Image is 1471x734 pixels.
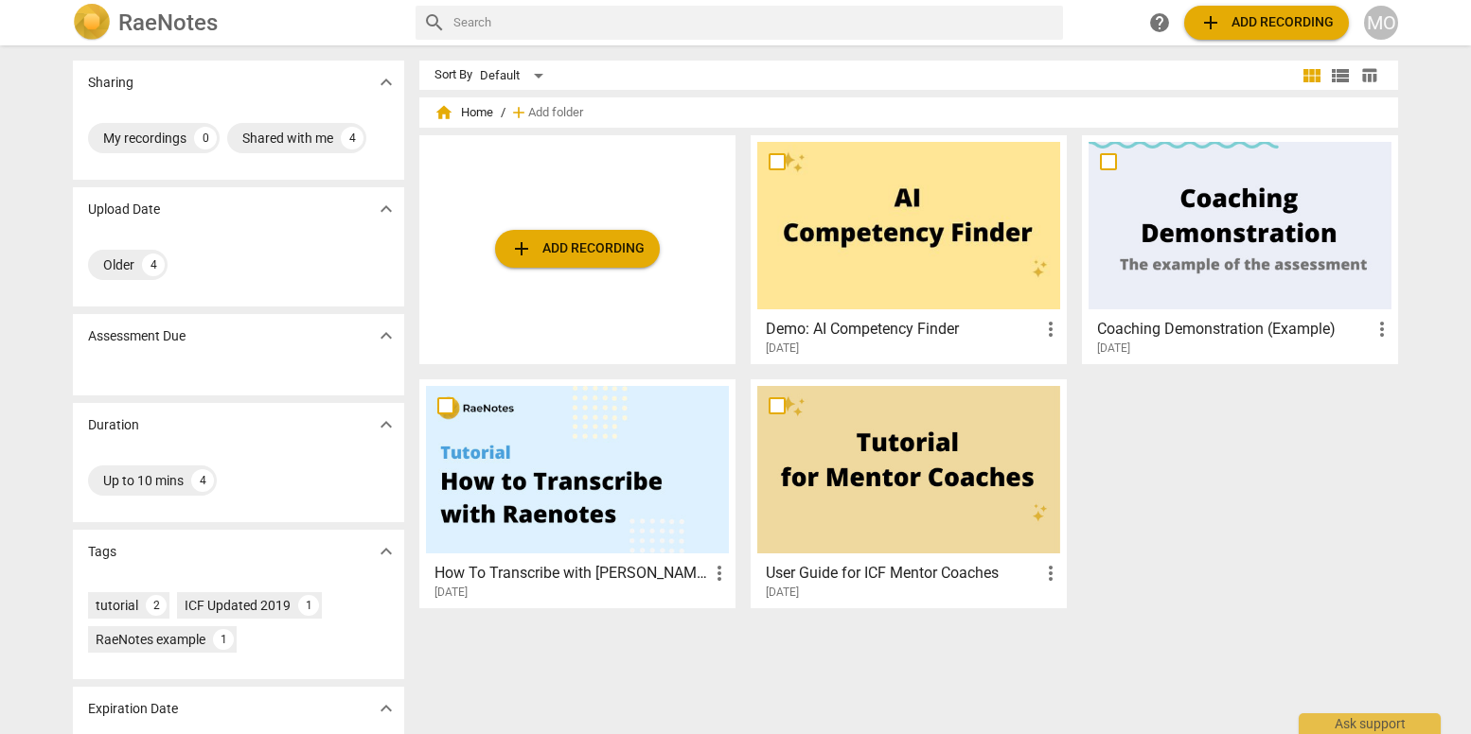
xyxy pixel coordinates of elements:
[453,8,1055,38] input: Search
[434,103,453,122] span: home
[96,596,138,615] div: tutorial
[1329,64,1352,87] span: view_list
[1199,11,1334,34] span: Add recording
[88,542,116,562] p: Tags
[501,106,505,120] span: /
[103,471,184,490] div: Up to 10 mins
[434,103,493,122] span: Home
[375,71,398,94] span: expand_more
[766,318,1039,341] h3: Demo: AI Competency Finder
[434,68,472,82] div: Sort By
[1143,6,1177,40] a: Help
[372,68,400,96] button: Show more
[73,4,111,42] img: Logo
[1360,66,1378,84] span: table_chart
[372,537,400,566] button: Show more
[708,562,731,585] span: more_vert
[118,9,218,36] h2: RaeNotes
[510,237,645,260] span: Add recording
[213,629,234,650] div: 1
[766,341,799,357] span: [DATE]
[1298,61,1326,90] button: Tile view
[191,469,214,492] div: 4
[1184,6,1349,40] button: Upload
[298,595,319,616] div: 1
[423,11,446,34] span: search
[1199,11,1222,34] span: add
[510,237,533,260] span: add
[766,585,799,601] span: [DATE]
[372,195,400,223] button: Show more
[1299,713,1441,734] div: Ask support
[242,129,333,148] div: Shared with me
[375,540,398,563] span: expand_more
[766,562,1039,585] h3: User Guide for ICF Mentor Coaches
[426,386,729,600] a: How To Transcribe with [PERSON_NAME][DATE]
[1039,562,1062,585] span: more_vert
[375,198,398,220] span: expand_more
[1148,11,1171,34] span: help
[1097,318,1371,341] h3: Coaching Demonstration (Example)
[509,103,528,122] span: add
[372,322,400,350] button: Show more
[375,697,398,720] span: expand_more
[480,61,550,91] div: Default
[88,200,160,219] p: Upload Date
[1371,318,1393,341] span: more_vert
[146,595,167,616] div: 2
[1089,142,1391,356] a: Coaching Demonstration (Example)[DATE]
[194,127,217,149] div: 0
[1097,341,1130,357] span: [DATE]
[495,230,660,268] button: Upload
[88,699,178,719] p: Expiration Date
[103,255,134,274] div: Older
[372,411,400,439] button: Show more
[73,4,400,42] a: LogoRaeNotes
[1326,61,1355,90] button: List view
[1039,318,1062,341] span: more_vert
[142,253,165,276] div: 4
[103,129,186,148] div: My recordings
[375,413,398,436] span: expand_more
[185,596,291,615] div: ICF Updated 2019
[1364,6,1398,40] button: MO
[434,585,468,601] span: [DATE]
[757,142,1060,356] a: Demo: AI Competency Finder[DATE]
[372,694,400,723] button: Show more
[88,415,139,435] p: Duration
[341,127,363,149] div: 4
[1301,64,1323,87] span: view_module
[1355,61,1383,90] button: Table view
[88,326,186,346] p: Assessment Due
[757,386,1060,600] a: User Guide for ICF Mentor Coaches[DATE]
[375,324,398,347] span: expand_more
[96,630,205,649] div: RaeNotes example
[88,73,133,93] p: Sharing
[434,562,708,585] h3: How To Transcribe with RaeNotes
[528,106,583,120] span: Add folder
